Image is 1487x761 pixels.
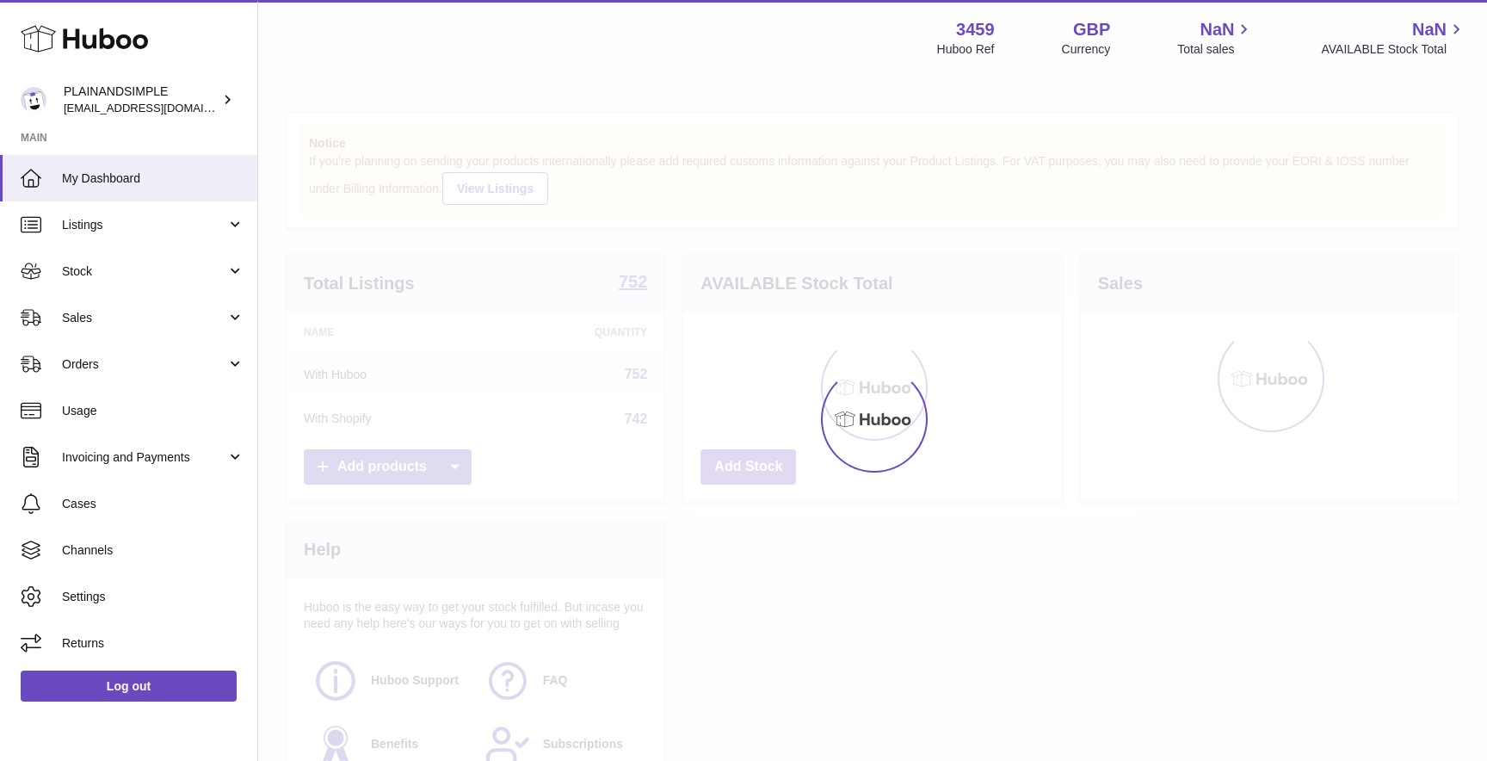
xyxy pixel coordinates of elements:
[937,41,995,58] div: Huboo Ref
[1177,18,1254,58] a: NaN Total sales
[64,84,219,116] div: PLAINANDSIMPLE
[62,449,226,466] span: Invoicing and Payments
[1321,41,1466,58] span: AVAILABLE Stock Total
[62,589,244,605] span: Settings
[62,263,226,280] span: Stock
[956,18,995,41] strong: 3459
[1200,18,1234,41] span: NaN
[62,496,244,512] span: Cases
[62,310,226,326] span: Sales
[62,542,244,559] span: Channels
[62,217,226,233] span: Listings
[62,170,244,187] span: My Dashboard
[1062,41,1111,58] div: Currency
[62,635,244,652] span: Returns
[1073,18,1110,41] strong: GBP
[1321,18,1466,58] a: NaN AVAILABLE Stock Total
[64,101,253,114] span: [EMAIL_ADDRESS][DOMAIN_NAME]
[1177,41,1254,58] span: Total sales
[1412,18,1447,41] span: NaN
[21,87,46,113] img: duco@plainandsimple.com
[62,403,244,419] span: Usage
[62,356,226,373] span: Orders
[21,671,237,702] a: Log out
